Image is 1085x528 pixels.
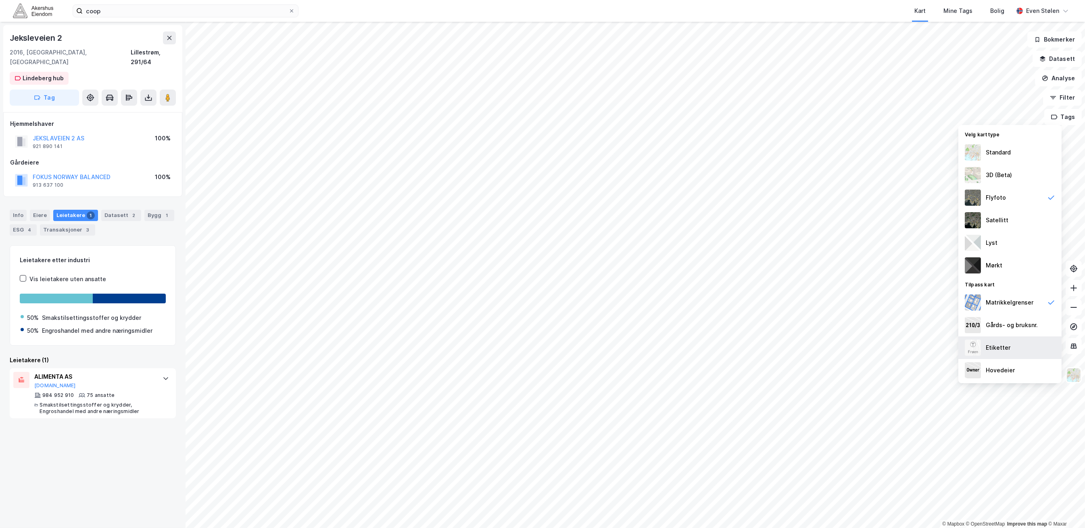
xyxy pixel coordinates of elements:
img: Z [1066,367,1081,383]
div: 3D (Beta) [986,170,1012,180]
div: Hovedeier [986,365,1015,375]
img: nCdM7BzjoCAAAAAElFTkSuQmCC [965,257,981,273]
div: Lindeberg hub [23,73,64,83]
div: 921 890 141 [33,143,63,150]
button: [DOMAIN_NAME] [34,382,76,389]
div: 75 ansatte [87,392,115,399]
div: Transaksjoner [40,224,95,236]
img: majorOwner.b5e170eddb5c04bfeeff.jpeg [965,362,981,378]
div: Smakstilsettingsstoffer og krydder [42,313,141,323]
div: Vis leietakere uten ansatte [29,274,106,284]
div: Jeksleveien 2 [10,31,63,44]
div: Even Stølen [1026,6,1059,16]
div: Gårds- og bruksnr. [986,320,1038,330]
div: Leietakere etter industri [20,255,166,265]
div: Kart [914,6,926,16]
button: Bokmerker [1027,31,1082,48]
button: Tag [10,90,79,106]
div: 100% [155,134,171,143]
div: 2 [130,211,138,219]
input: Søk på adresse, matrikkel, gårdeiere, leietakere eller personer [83,5,288,17]
div: 913 637 100 [33,182,63,188]
div: ALIMENTA AS [34,372,154,382]
div: Hjemmelshaver [10,119,175,129]
img: 9k= [965,212,981,228]
button: Analyse [1035,70,1082,86]
div: Velg karttype [958,127,1062,141]
div: 50% [27,313,39,323]
div: Lillestrøm, 291/64 [131,48,176,67]
div: Gårdeiere [10,158,175,167]
img: luj3wr1y2y3+OchiMxRmMxRlscgabnMEmZ7DJGWxyBpucwSZnsMkZbHIGm5zBJmewyRlscgabnMEmZ7DJGWxyBpucwSZnsMkZ... [965,235,981,251]
div: 3 [84,226,92,234]
img: cadastreKeys.547ab17ec502f5a4ef2b.jpeg [965,317,981,333]
div: Tilpass kart [958,277,1062,291]
div: Bygg [144,210,174,221]
div: Engroshandel med andre næringsmidler [42,326,152,336]
img: Z [965,167,981,183]
img: Z [965,340,981,356]
button: Filter [1043,90,1082,106]
div: Datasett [101,210,141,221]
div: 984 952 910 [42,392,74,399]
div: Mine Tags [943,6,972,16]
div: Leietakere (1) [10,355,176,365]
button: Tags [1044,109,1082,125]
a: Mapbox [942,521,964,527]
div: ESG [10,224,37,236]
div: Info [10,210,27,221]
div: 2016, [GEOGRAPHIC_DATA], [GEOGRAPHIC_DATA] [10,48,131,67]
div: Kontrollprogram for chat [1045,489,1085,528]
div: Smakstilsettingsstoffer og krydder, Engroshandel med andre næringsmidler [40,402,155,415]
div: 100% [155,172,171,182]
div: Leietakere [53,210,98,221]
div: 1 [163,211,171,219]
div: Mørkt [986,261,1002,270]
iframe: Chat Widget [1045,489,1085,528]
img: Z [965,144,981,161]
div: Flyfoto [986,193,1006,202]
a: OpenStreetMap [966,521,1005,527]
img: akershus-eiendom-logo.9091f326c980b4bce74ccdd9f866810c.svg [13,4,53,18]
div: Bolig [990,6,1004,16]
div: Satellitt [986,215,1008,225]
div: Standard [986,148,1011,157]
img: cadastreBorders.cfe08de4b5ddd52a10de.jpeg [965,294,981,311]
div: Lyst [986,238,997,248]
div: Eiere [30,210,50,221]
button: Datasett [1033,51,1082,67]
div: 50% [27,326,39,336]
img: Z [965,190,981,206]
a: Improve this map [1007,521,1047,527]
div: Matrikkelgrenser [986,298,1033,307]
div: 1 [87,211,95,219]
div: 4 [25,226,33,234]
div: Etiketter [986,343,1010,353]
